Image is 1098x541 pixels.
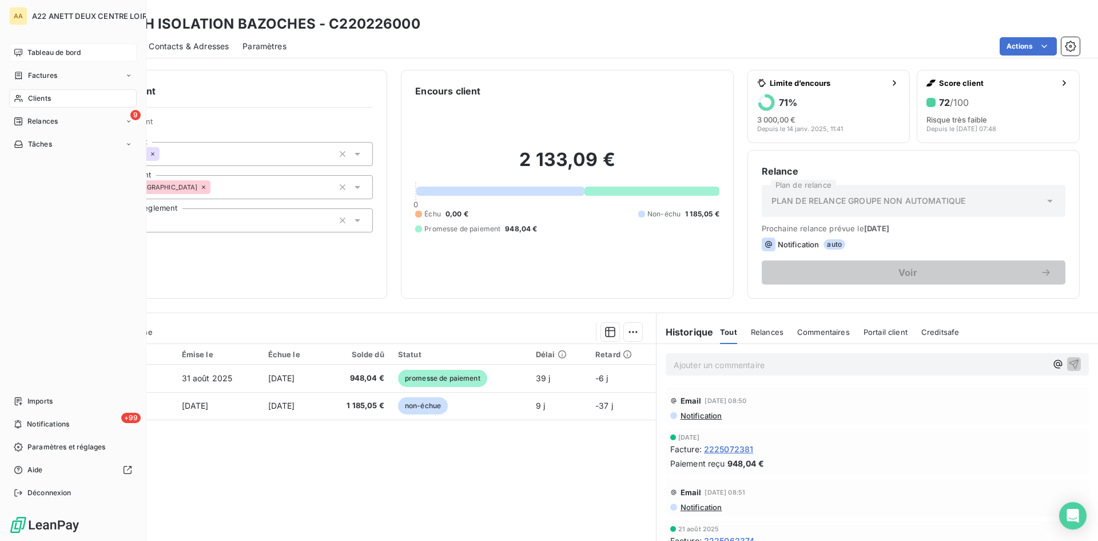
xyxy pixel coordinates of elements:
[778,240,819,249] span: Notification
[28,93,51,104] span: Clients
[926,115,987,124] span: Risque très faible
[762,224,1065,233] span: Prochaine relance prévue le
[678,526,719,532] span: 21 août 2025
[681,488,702,497] span: Email
[536,373,551,383] span: 39 j
[679,411,722,420] span: Notification
[921,327,960,337] span: Creditsafe
[242,41,287,52] span: Paramètres
[950,97,969,108] span: /100
[704,443,754,455] span: 2225072381
[670,457,725,469] span: Paiement reçu
[1000,37,1057,56] button: Actions
[329,400,384,412] span: 1 185,05 €
[27,442,105,452] span: Paramètres et réglages
[797,327,850,337] span: Commentaires
[727,457,764,469] span: 948,04 €
[505,224,537,234] span: 948,04 €
[926,125,996,132] span: Depuis le [DATE] 07:48
[130,110,141,120] span: 9
[595,401,613,410] span: -37 j
[9,516,80,534] img: Logo LeanPay
[747,70,910,143] button: Limite d’encours71%3 000,00 €Depuis le 14 janv. 2025, 11:41
[751,327,783,337] span: Relances
[720,327,737,337] span: Tout
[424,224,500,234] span: Promesse de paiement
[105,184,198,191] span: HIRSCH [GEOGRAPHIC_DATA]
[678,434,700,441] span: [DATE]
[917,70,1080,143] button: Score client72/100Risque très faibleDepuis le [DATE] 07:48
[182,350,254,359] div: Émise le
[536,350,582,359] div: Délai
[939,78,1055,88] span: Score client
[647,209,681,219] span: Non-échu
[779,97,797,108] h6: 71 %
[864,224,890,233] span: [DATE]
[28,139,52,149] span: Tâches
[681,396,702,405] span: Email
[771,195,966,207] span: PLAN DE RELANCE GROUPE NON AUTOMATIQUE
[424,209,441,219] span: Échu
[27,465,43,475] span: Aide
[182,373,233,383] span: 31 août 2025
[762,260,1065,285] button: Voir
[27,419,69,429] span: Notifications
[415,84,480,98] h6: Encours client
[268,373,295,383] span: [DATE]
[27,116,58,127] span: Relances
[757,115,795,124] span: 3 000,00 €
[413,200,418,209] span: 0
[775,268,1040,277] span: Voir
[27,396,53,406] span: Imports
[32,11,152,21] span: A22 ANETT DEUX CENTRE LOIRE
[210,182,220,192] input: Ajouter une valeur
[705,397,746,404] span: [DATE] 08:50
[939,97,969,108] h6: 72
[685,209,719,219] span: 1 185,05 €
[705,489,745,496] span: [DATE] 08:51
[595,350,649,359] div: Retard
[657,325,714,339] h6: Historique
[121,413,141,423] span: +99
[445,209,468,219] span: 0,00 €
[9,461,137,479] a: Aide
[679,503,722,512] span: Notification
[398,370,487,387] span: promesse de paiement
[864,327,908,337] span: Portail client
[27,488,71,498] span: Déconnexion
[823,239,845,250] span: auto
[28,70,57,81] span: Factures
[101,14,420,34] h3: HIRSCH ISOLATION BAZOCHES - C220226000
[149,41,229,52] span: Contacts & Adresses
[329,350,384,359] div: Solde dû
[268,350,316,359] div: Échue le
[9,7,27,25] div: AA
[182,401,209,410] span: [DATE]
[1059,502,1087,530] div: Open Intercom Messenger
[595,373,608,383] span: -6 j
[27,48,81,58] span: Tableau de bord
[268,401,295,410] span: [DATE]
[770,78,886,88] span: Limite d’encours
[92,117,373,133] span: Propriétés Client
[160,149,169,159] input: Ajouter une valeur
[398,397,448,414] span: non-échue
[670,443,702,455] span: Facture :
[398,350,522,359] div: Statut
[536,401,545,410] span: 9 j
[69,84,373,98] h6: Informations client
[415,148,719,183] h2: 2 133,09 €
[762,164,1065,178] h6: Relance
[329,373,384,384] span: 948,04 €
